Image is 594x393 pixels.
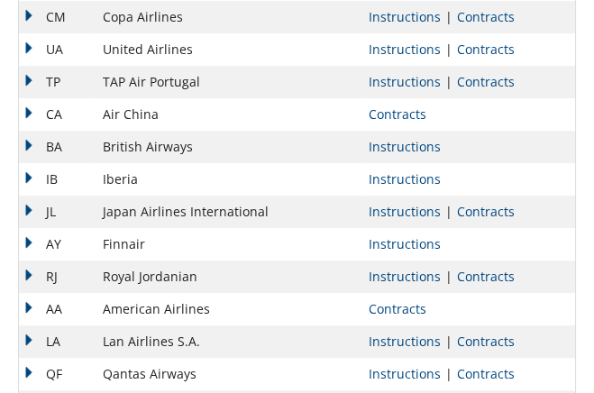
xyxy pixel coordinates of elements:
[19,260,94,293] td: RJ
[457,8,515,25] a: View Contracts
[441,203,457,220] span: |
[94,1,360,33] td: Copa Airlines
[369,73,441,90] a: View Ticketing Instructions
[94,131,360,163] td: British Airways
[369,235,441,252] a: View Ticketing Instructions
[457,268,515,285] a: View Contracts
[94,358,360,390] td: Qantas Airways
[94,163,360,196] td: Iberia
[94,98,360,131] td: Air China
[94,33,360,66] td: United Airlines
[369,138,441,155] a: View Ticketing Instructions
[441,41,457,58] span: |
[457,333,515,350] a: View Contracts
[457,203,515,220] a: View Contracts
[369,170,441,187] a: View Ticketing Instructions
[94,66,360,98] td: TAP Air Portugal
[369,8,441,25] a: View Ticketing Instructions
[369,203,441,220] a: View Ticketing Instructions
[94,260,360,293] td: Royal Jordanian
[19,325,94,358] td: LA
[19,1,94,33] td: CM
[19,33,94,66] td: UA
[369,300,426,317] a: View Contracts
[19,228,94,260] td: AY
[94,293,360,325] td: American Airlines
[369,105,426,123] a: View Contracts
[19,293,94,325] td: AA
[19,98,94,131] td: CA
[457,41,515,58] a: View Contracts
[369,333,441,350] a: View Ticketing Instructions
[19,358,94,390] td: QF
[94,196,360,228] td: Japan Airlines International
[19,66,94,98] td: TP
[457,365,515,382] a: View Contracts
[441,268,457,285] span: |
[369,268,441,285] a: View Ticketing Instructions
[441,365,457,382] span: |
[369,365,441,382] a: View Ticketing Instructions
[94,325,360,358] td: Lan Airlines S.A.
[19,131,94,163] td: BA
[94,228,360,260] td: Finnair
[441,8,457,25] span: |
[441,73,457,90] span: |
[457,73,515,90] a: View Contracts
[441,333,457,350] span: |
[19,163,94,196] td: IB
[369,41,441,58] a: View Ticketing Instructions
[19,196,94,228] td: JL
